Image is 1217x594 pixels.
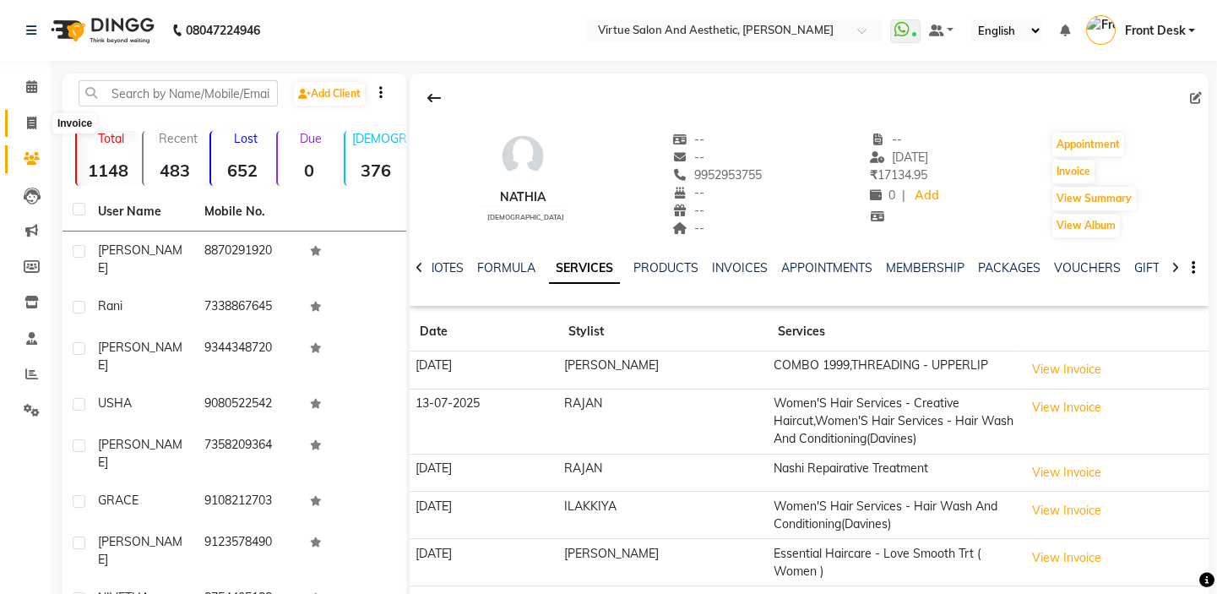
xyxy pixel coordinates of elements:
td: [PERSON_NAME] [558,539,768,586]
a: MEMBERSHIP [886,260,964,275]
button: Appointment [1052,133,1124,156]
img: logo [43,7,159,54]
span: [PERSON_NAME] [98,437,182,470]
td: [PERSON_NAME] [558,351,768,390]
a: SERVICES [549,253,620,284]
td: Essential Haircare - Love Smooth Trt ( Women ) [768,539,1019,586]
td: [DATE] [410,492,558,539]
th: Stylist [558,313,768,351]
a: PRODUCTS [633,260,698,275]
a: GIFTCARDS [1134,260,1200,275]
span: -- [672,185,704,200]
p: Total [84,131,139,146]
span: [DATE] [870,150,928,165]
th: User Name [88,193,194,232]
td: ILAKKIYA [558,492,768,539]
span: ₹ [870,167,877,183]
span: Front Desk [1124,22,1185,40]
span: 0 [870,188,895,203]
span: [PERSON_NAME] [98,243,182,275]
strong: 652 [211,160,273,181]
span: GRACE [98,493,139,508]
td: 7338867645 [194,287,301,329]
td: Nashi Repairative Treatment [768,454,1019,492]
img: Front Desk [1086,15,1116,45]
th: Services [768,313,1019,351]
strong: 483 [144,160,205,181]
td: [DATE] [410,454,558,492]
input: Search by Name/Mobile/Email/Code [79,80,278,106]
td: 8870291920 [194,232,301,287]
span: -- [672,150,704,165]
button: View Invoice [1024,357,1109,383]
td: 9080522542 [194,384,301,426]
td: 13-07-2025 [410,389,558,454]
span: [DEMOGRAPHIC_DATA] [487,213,564,221]
div: Invoice [53,113,96,134]
a: INVOICES [712,260,768,275]
button: View Album [1052,214,1120,237]
button: View Invoice [1024,545,1109,571]
td: Women'S Hair Services - Hair Wash And Conditioning(Davines) [768,492,1019,539]
img: avatar [497,131,548,182]
button: View Invoice [1024,498,1109,524]
td: 9108212703 [194,482,301,523]
td: 7358209364 [194,426,301,482]
button: View Invoice [1024,460,1109,486]
span: Rani [98,298,122,313]
a: NOTES [426,260,464,275]
a: FORMULA [477,260,535,275]
p: Recent [150,131,205,146]
td: RAJAN [558,389,768,454]
td: COMBO 1999,THREADING - UPPERLIP [768,351,1019,390]
span: USHA [98,395,132,411]
p: Due [281,131,340,146]
a: Add Client [294,82,365,106]
span: | [902,187,905,204]
p: [DEMOGRAPHIC_DATA] [352,131,407,146]
p: Lost [218,131,273,146]
td: [DATE] [410,539,558,586]
td: [DATE] [410,351,558,390]
div: nathia [481,188,564,206]
a: Add [912,184,942,208]
a: PACKAGES [978,260,1040,275]
a: APPOINTMENTS [781,260,872,275]
strong: 0 [278,160,340,181]
td: 9344348720 [194,329,301,384]
span: -- [672,203,704,218]
span: 17134.95 [870,167,927,183]
button: View Invoice [1024,395,1109,421]
span: -- [672,221,704,236]
button: Invoice [1052,160,1095,183]
span: 9952953755 [672,167,762,183]
button: View Summary [1052,187,1136,210]
td: Women'S Hair Services - Creative Haircut,Women'S Hair Services - Hair Wash And Conditioning(Davines) [768,389,1019,454]
strong: 376 [345,160,407,181]
div: Back to Client [416,82,452,114]
span: -- [672,132,704,147]
th: Date [410,313,558,351]
span: [PERSON_NAME] [98,340,182,373]
strong: 1148 [77,160,139,181]
td: RAJAN [558,454,768,492]
th: Mobile No. [194,193,301,232]
span: -- [870,132,902,147]
a: VOUCHERS [1054,260,1121,275]
td: 9123578490 [194,523,301,579]
b: 08047224946 [186,7,260,54]
span: [PERSON_NAME] [98,534,182,567]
